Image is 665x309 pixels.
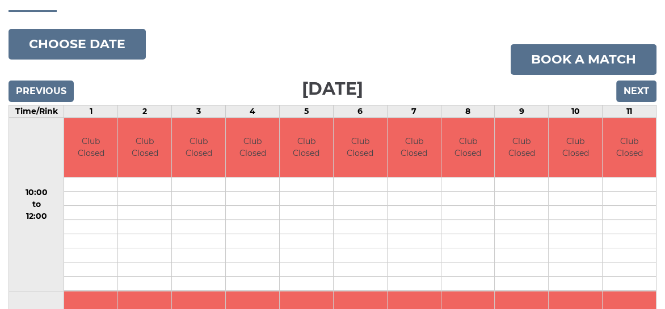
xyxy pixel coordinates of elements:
[387,105,441,117] td: 7
[279,105,333,117] td: 5
[9,117,64,291] td: 10:00 to 12:00
[226,105,280,117] td: 4
[511,44,656,75] a: Book a match
[333,105,387,117] td: 6
[9,29,146,60] button: Choose date
[616,81,656,102] input: Next
[118,118,171,177] td: Club Closed
[280,118,333,177] td: Club Closed
[64,105,118,117] td: 1
[334,118,387,177] td: Club Closed
[172,105,226,117] td: 3
[172,118,225,177] td: Club Closed
[441,105,495,117] td: 8
[549,118,602,177] td: Club Closed
[9,81,74,102] input: Previous
[226,118,279,177] td: Club Closed
[603,118,656,177] td: Club Closed
[549,105,603,117] td: 10
[603,105,656,117] td: 11
[9,105,64,117] td: Time/Rink
[118,105,172,117] td: 2
[441,118,495,177] td: Club Closed
[388,118,441,177] td: Club Closed
[495,105,549,117] td: 9
[495,118,548,177] td: Club Closed
[64,118,117,177] td: Club Closed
